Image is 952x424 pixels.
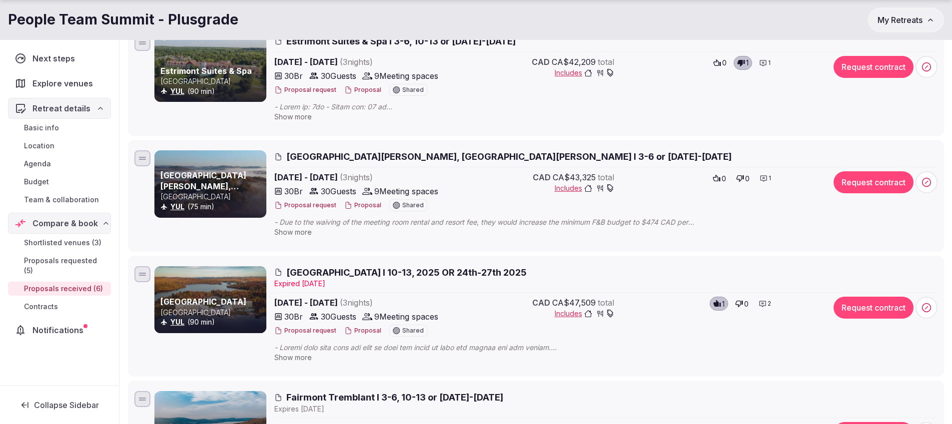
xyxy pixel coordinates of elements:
div: (90 min) [160,86,264,96]
a: Agenda [8,157,111,171]
span: Compare & book [32,217,98,229]
p: [GEOGRAPHIC_DATA] [160,76,264,86]
span: CA$43,325 [553,171,596,183]
a: Proposals requested (5) [8,254,111,278]
span: [DATE] - [DATE] [274,56,450,68]
button: YUL [170,86,184,96]
a: Estrimont Suites & Spa [160,66,252,76]
button: Proposal request [274,201,336,210]
a: Budget [8,175,111,189]
span: CA$47,509 [552,297,596,309]
span: Team & collaboration [24,195,99,205]
span: 30 Br [284,185,303,197]
button: Request contract [834,297,914,319]
span: Show more [274,228,312,236]
span: Retreat details [32,102,90,114]
span: [DATE] - [DATE] [274,171,450,183]
span: Collapse Sidebar [34,400,99,410]
span: Proposals requested (5) [24,256,107,276]
a: [GEOGRAPHIC_DATA][PERSON_NAME], [GEOGRAPHIC_DATA][PERSON_NAME], a Tribute [GEOGRAPHIC_DATA] [160,170,246,236]
span: Contracts [24,302,58,312]
a: Contracts [8,300,111,314]
span: 30 Br [284,311,303,323]
a: Next steps [8,48,111,69]
span: total [598,56,614,68]
span: ( 3 night s ) [340,57,373,67]
span: Show more [274,353,312,362]
button: Collapse Sidebar [8,394,111,416]
span: CAD [533,171,551,183]
span: Proposals received (6) [24,284,103,294]
span: Agenda [24,159,51,169]
button: 0 [732,297,752,311]
a: Location [8,139,111,153]
button: YUL [170,202,184,212]
span: 9 Meeting spaces [374,311,438,323]
a: YUL [170,318,184,326]
button: 0 [710,171,729,185]
span: 0 [745,174,750,184]
span: Notifications [32,324,87,336]
a: Proposals received (6) [8,282,111,296]
span: - Due to the waiving of the meeting room rental and resort fee, they would increase the minimum F... [274,217,722,227]
a: Team & collaboration [8,193,111,207]
span: CAD [532,56,550,68]
button: Proposal [344,201,381,210]
span: 1 [746,58,749,68]
span: 9 Meeting spaces [374,185,438,197]
span: 30 Br [284,70,303,82]
span: - Loremi dolo sita cons adi elit se doei tem incid ut labo etd magnaa eni adm veniam. - Quisnos e... [274,343,722,353]
span: 1 [769,174,771,183]
span: - Lorem ip: 7do - Sitam con: 07 ad - Eli seddoei tem incididunt utl etdo magn 5:30 al en 35:39 ad... [274,102,722,112]
p: [GEOGRAPHIC_DATA] [160,308,264,318]
span: 30 Guests [321,311,356,323]
button: Proposal request [274,327,336,335]
span: [GEOGRAPHIC_DATA] I 10-13, 2025 OR 24th-27th 2025 [286,266,527,279]
span: CAD [532,297,550,309]
span: Includes [555,68,614,78]
span: Show more [274,112,312,121]
span: 1 [722,299,725,309]
span: [GEOGRAPHIC_DATA][PERSON_NAME], [GEOGRAPHIC_DATA][PERSON_NAME] I 3-6 or [DATE]-[DATE] [286,150,732,163]
span: Explore venues [32,77,97,89]
a: Shortlisted venues (3) [8,236,111,250]
button: YUL [170,317,184,327]
a: YUL [170,87,184,95]
span: CA$42,209 [552,56,596,68]
span: 0 [744,299,749,309]
div: Expire s [DATE] [274,404,938,414]
span: ( 3 night s ) [340,298,373,308]
span: 1 [768,59,771,67]
a: [GEOGRAPHIC_DATA] [160,297,246,307]
span: total [598,297,614,309]
button: Proposal [344,327,381,335]
span: Shortlisted venues (3) [24,238,101,248]
span: Budget [24,177,49,187]
span: Shared [402,87,424,93]
a: Basic info [8,121,111,135]
span: 2 [768,300,771,308]
span: Next steps [32,52,79,64]
button: Proposal [344,86,381,94]
span: Estrimont Suites & Spa I 3-6, 10-13 or [DATE]-[DATE] [286,35,516,47]
button: My Retreats [868,7,944,32]
div: Expire d [DATE] [274,279,938,289]
button: Request contract [834,171,914,193]
button: Includes [555,183,614,193]
span: Location [24,141,54,151]
a: Explore venues [8,73,111,94]
span: 30 Guests [321,185,356,197]
button: Proposal request [274,86,336,94]
button: 1 [734,56,752,70]
div: (75 min) [160,202,264,212]
span: Shared [402,328,424,334]
span: 9 Meeting spaces [374,70,438,82]
span: [DATE] - [DATE] [274,297,450,309]
div: (90 min) [160,317,264,327]
span: Includes [555,309,614,319]
span: Fairmont Tremblant I 3-6, 10-13 or [DATE]-[DATE] [286,391,503,404]
button: Request contract [834,56,914,78]
a: Notifications [8,320,111,341]
button: 0 [710,56,730,70]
